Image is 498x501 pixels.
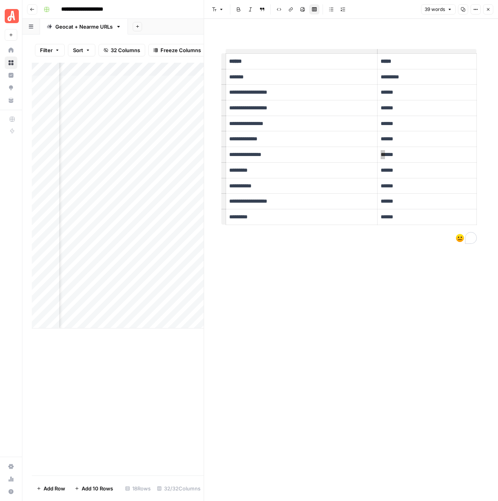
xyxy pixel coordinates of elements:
[5,9,19,23] img: Angi Logo
[154,482,204,495] div: 32/32 Columns
[425,6,445,13] span: 39 words
[122,482,154,495] div: 18 Rows
[5,56,17,69] a: Browse
[5,473,17,485] a: Usage
[73,46,83,54] span: Sort
[32,482,70,495] button: Add Row
[82,485,113,492] span: Add 10 Rows
[5,44,17,56] a: Home
[5,94,17,107] a: Your Data
[40,19,128,34] a: Geocat + Nearme URLs
[99,44,145,56] button: 32 Columns
[5,6,17,26] button: Workspace: Angi
[70,482,118,495] button: Add 10 Rows
[44,485,65,492] span: Add Row
[40,46,53,54] span: Filter
[68,44,95,56] button: Sort
[5,82,17,94] a: Opportunities
[35,44,65,56] button: Filter
[148,44,206,56] button: Freeze Columns
[221,31,482,247] div: To enrich screen reader interactions, please activate Accessibility in Grammarly extension settings
[111,46,140,54] span: 32 Columns
[55,23,113,31] div: Geocat + Nearme URLs
[5,485,17,498] button: Help + Support
[5,460,17,473] a: Settings
[161,46,201,54] span: Freeze Columns
[421,4,456,15] button: 39 words
[5,69,17,82] a: Insights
